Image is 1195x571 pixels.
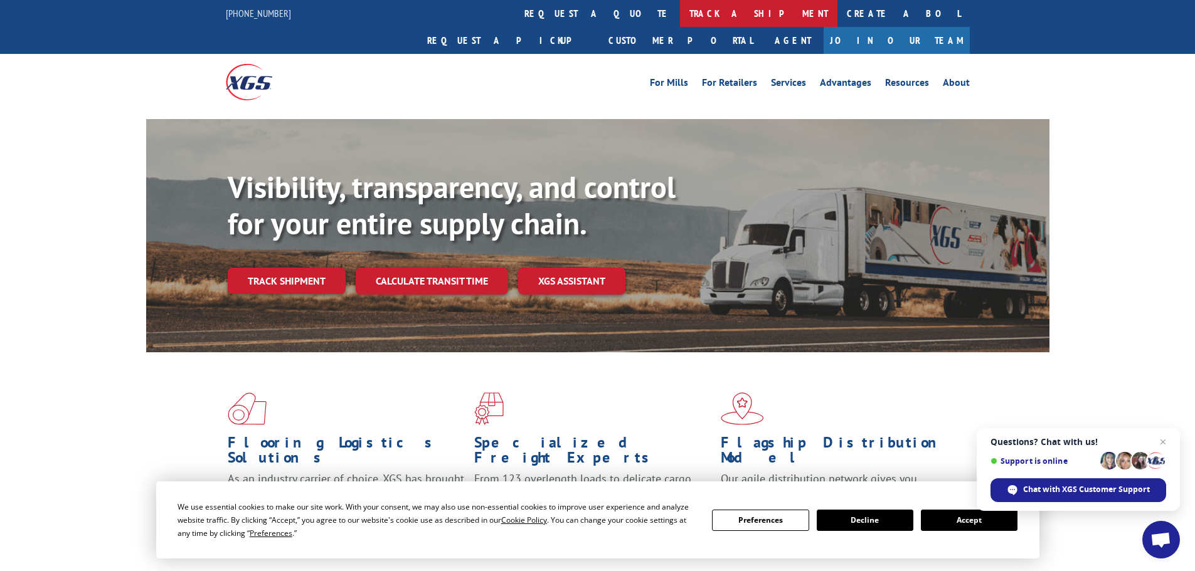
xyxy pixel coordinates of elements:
a: Resources [885,78,929,92]
span: Cookie Policy [501,515,547,525]
a: XGS ASSISTANT [518,268,625,295]
h1: Flooring Logistics Solutions [228,435,465,471]
span: Our agile distribution network gives you nationwide inventory management on demand. [721,471,952,501]
img: xgs-icon-focused-on-flooring-red [474,392,504,425]
b: Visibility, transparency, and control for your entire supply chain. [228,167,676,243]
a: Advantages [820,78,871,92]
span: Preferences [250,528,292,538]
a: Services [771,78,806,92]
h1: Flagship Distribution Model [721,435,958,471]
a: Track shipment [228,268,346,294]
div: Cookie Consent Prompt [156,481,1039,558]
img: xgs-icon-flagship-distribution-model-red [721,392,764,425]
a: Agent [762,27,824,54]
a: About [943,78,970,92]
a: Calculate transit time [356,268,508,295]
span: Chat with XGS Customer Support [1023,484,1150,495]
a: Request a pickup [418,27,599,54]
div: We use essential cookies to make our site work. With your consent, we may also use non-essential ... [178,500,697,540]
a: Join Our Team [824,27,970,54]
span: Support is online [991,456,1096,466]
h1: Specialized Freight Experts [474,435,711,471]
span: Questions? Chat with us! [991,437,1166,447]
a: [PHONE_NUMBER] [226,7,291,19]
button: Preferences [712,510,809,531]
a: For Mills [650,78,688,92]
a: Customer Portal [599,27,762,54]
a: For Retailers [702,78,757,92]
img: xgs-icon-total-supply-chain-intelligence-red [228,392,267,425]
button: Accept [921,510,1017,531]
a: Open chat [1142,521,1180,558]
button: Decline [817,510,913,531]
span: Chat with XGS Customer Support [991,478,1166,502]
span: As an industry carrier of choice, XGS has brought innovation and dedication to flooring logistics... [228,471,464,516]
p: From 123 overlength loads to delicate cargo, our experienced staff knows the best way to move you... [474,471,711,527]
